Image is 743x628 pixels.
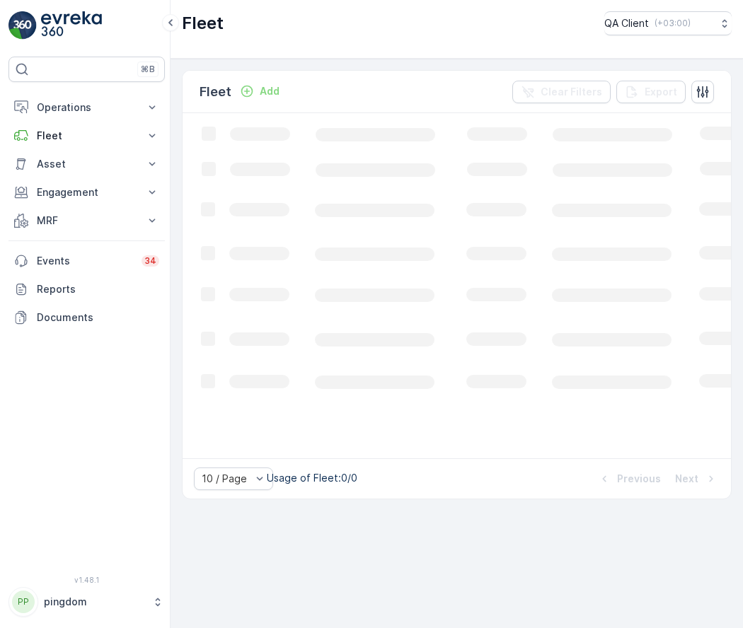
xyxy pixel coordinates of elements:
[617,472,661,486] p: Previous
[8,122,165,150] button: Fleet
[512,81,611,103] button: Clear Filters
[8,178,165,207] button: Engagement
[8,247,165,275] a: Events34
[182,12,224,35] p: Fleet
[8,93,165,122] button: Operations
[37,282,159,296] p: Reports
[41,11,102,40] img: logo_light-DOdMpM7g.png
[604,16,649,30] p: QA Client
[8,576,165,584] span: v 1.48.1
[604,11,732,35] button: QA Client(+03:00)
[675,472,698,486] p: Next
[37,185,137,199] p: Engagement
[37,310,159,325] p: Documents
[8,207,165,235] button: MRF
[37,129,137,143] p: Fleet
[8,587,165,617] button: PPpingdom
[8,275,165,303] a: Reports
[37,214,137,228] p: MRF
[144,255,156,267] p: 34
[234,83,285,100] button: Add
[37,100,137,115] p: Operations
[37,157,137,171] p: Asset
[267,471,357,485] p: Usage of Fleet : 0/0
[645,85,677,99] p: Export
[44,595,145,609] p: pingdom
[141,64,155,75] p: ⌘B
[8,11,37,40] img: logo
[655,18,691,29] p: ( +03:00 )
[12,591,35,613] div: PP
[616,81,686,103] button: Export
[8,303,165,332] a: Documents
[260,84,280,98] p: Add
[37,254,133,268] p: Events
[596,470,662,487] button: Previous
[541,85,602,99] p: Clear Filters
[200,82,231,102] p: Fleet
[674,470,720,487] button: Next
[8,150,165,178] button: Asset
